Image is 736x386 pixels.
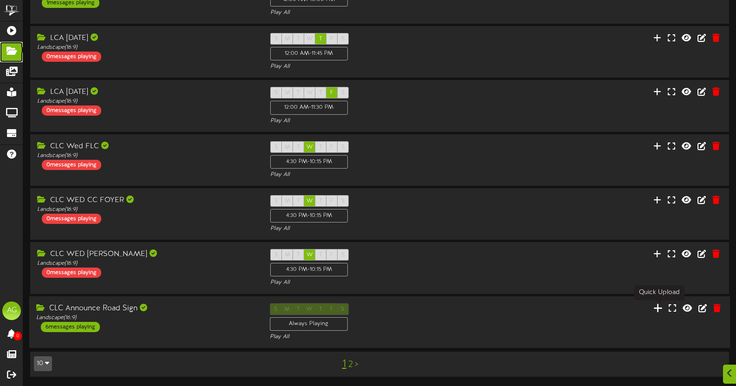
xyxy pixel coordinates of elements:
[274,252,278,258] span: S
[297,144,300,150] span: T
[42,105,101,116] div: 0 messages playing
[341,198,345,204] span: S
[330,144,333,150] span: F
[270,279,489,287] div: Play All
[34,356,52,371] button: 10
[37,249,256,260] div: CLC WED [PERSON_NAME]
[342,358,346,370] a: 1
[285,252,290,258] span: M
[330,36,333,42] span: F
[270,117,489,125] div: Play All
[341,252,345,258] span: S
[37,33,256,44] div: LCA [DATE]
[270,263,348,276] div: 4:30 PM - 10:15 PM
[297,198,300,204] span: T
[270,171,489,179] div: Play All
[330,90,333,96] span: F
[37,206,256,214] div: Landscape ( 16:9 )
[37,141,256,152] div: CLC Wed FLC
[341,36,345,42] span: S
[2,301,21,320] div: AG
[285,36,290,42] span: M
[306,90,313,96] span: W
[330,252,333,258] span: F
[319,252,322,258] span: T
[274,90,278,96] span: S
[319,198,322,204] span: T
[270,101,348,114] div: 12:00 AM - 11:30 PM
[274,144,278,150] span: S
[319,144,322,150] span: T
[285,90,290,96] span: M
[36,314,256,321] div: Landscape ( 16:9 )
[306,144,313,150] span: W
[319,36,322,42] span: T
[13,332,22,340] span: 0
[270,47,348,60] div: 12:00 AM - 11:45 PM
[36,303,256,314] div: CLC Announce Road Sign
[37,195,256,206] div: CLC WED CC FOYER
[297,36,300,42] span: T
[274,36,278,42] span: S
[341,144,345,150] span: S
[37,260,256,268] div: Landscape ( 16:9 )
[270,155,348,169] div: 4:30 PM - 10:15 PM
[306,198,313,204] span: W
[37,152,256,160] div: Landscape ( 16:9 )
[37,98,256,105] div: Landscape ( 16:9 )
[42,160,101,170] div: 0 messages playing
[355,360,358,370] a: >
[270,63,489,71] div: Play All
[270,225,489,233] div: Play All
[285,198,290,204] span: M
[42,214,101,224] div: 0 messages playing
[330,198,333,204] span: F
[274,198,278,204] span: S
[270,317,348,330] div: Always Playing
[306,36,313,42] span: W
[341,90,345,96] span: S
[42,268,101,278] div: 0 messages playing
[348,360,353,370] a: 2
[42,52,101,62] div: 0 messages playing
[306,252,313,258] span: W
[37,87,256,98] div: LCA [DATE]
[319,90,322,96] span: T
[270,9,489,17] div: Play All
[270,333,489,341] div: Play All
[41,322,100,332] div: 6 messages playing
[285,144,290,150] span: M
[297,252,300,258] span: T
[37,44,256,52] div: Landscape ( 16:9 )
[297,90,300,96] span: T
[270,209,348,222] div: 4:30 PM - 10:15 PM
